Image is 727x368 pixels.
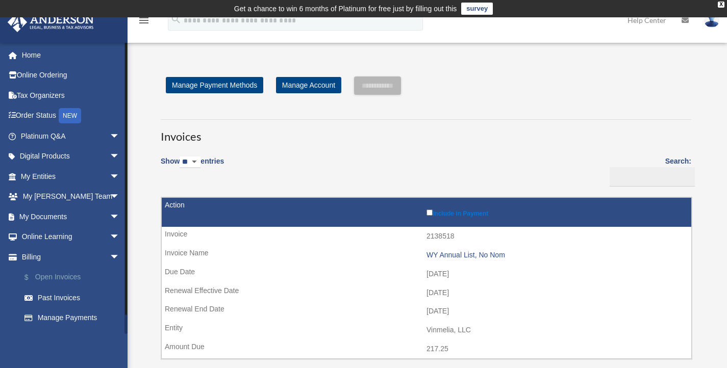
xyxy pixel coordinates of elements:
a: My Documentsarrow_drop_down [7,206,135,227]
div: NEW [59,108,81,123]
span: arrow_drop_down [110,146,130,167]
input: Search: [610,167,695,187]
span: arrow_drop_down [110,206,130,227]
input: Include in Payment [427,209,433,216]
a: $Open Invoices [14,267,135,288]
td: [DATE] [162,302,691,321]
a: Past Invoices [14,287,135,308]
i: search [170,14,182,25]
a: Tax Organizers [7,85,135,106]
a: Manage Account [276,77,341,93]
select: Showentries [180,156,200,168]
label: Show entries [161,155,224,178]
h3: Invoices [161,119,691,145]
td: [DATE] [162,265,691,284]
a: Online Learningarrow_drop_down [7,227,135,247]
div: WY Annual List, No Nom [427,251,686,259]
td: Vinmelia, LLC [162,321,691,340]
div: Get a chance to win 6 months of Platinum for free just by filling out this [234,3,457,15]
a: Manage Payments [14,308,135,328]
span: $ [30,271,35,284]
td: 2138518 [162,227,691,246]
span: arrow_drop_down [110,247,130,268]
span: arrow_drop_down [110,227,130,248]
div: close [718,2,724,8]
i: menu [138,14,150,27]
a: My [PERSON_NAME] Teamarrow_drop_down [7,187,135,207]
a: Order StatusNEW [7,106,135,126]
label: Search: [606,155,691,187]
span: arrow_drop_down [110,126,130,147]
a: Home [7,45,135,65]
a: Events Calendar [7,328,135,348]
a: Billingarrow_drop_down [7,247,135,267]
a: menu [138,18,150,27]
td: [DATE] [162,283,691,303]
a: survey [461,3,493,15]
a: Platinum Q&Aarrow_drop_down [7,126,135,146]
a: My Entitiesarrow_drop_down [7,166,135,187]
a: Digital Productsarrow_drop_down [7,146,135,167]
label: Include in Payment [427,207,686,217]
td: 217.25 [162,339,691,359]
span: arrow_drop_down [110,187,130,207]
span: arrow_drop_down [110,166,130,187]
a: Online Ordering [7,65,135,86]
img: Anderson Advisors Platinum Portal [5,12,97,32]
a: Manage Payment Methods [166,77,263,93]
img: User Pic [704,13,719,28]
